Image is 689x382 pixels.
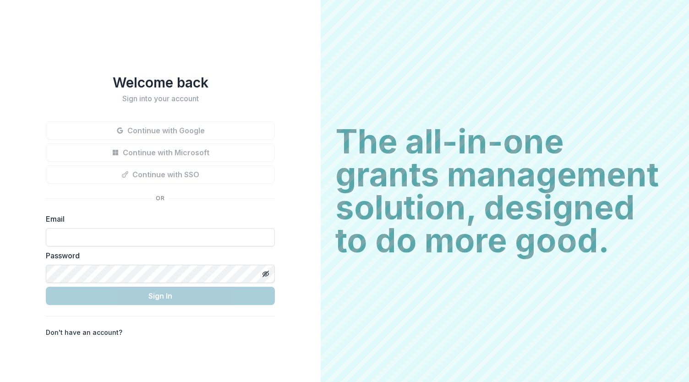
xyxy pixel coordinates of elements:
label: Password [46,250,269,261]
button: Continue with Microsoft [46,143,275,162]
button: Sign In [46,287,275,305]
button: Toggle password visibility [258,267,273,281]
label: Email [46,213,269,224]
button: Continue with Google [46,121,275,140]
button: Continue with SSO [46,165,275,184]
p: Don't have an account? [46,327,122,337]
h1: Welcome back [46,74,275,91]
h2: Sign into your account [46,94,275,103]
